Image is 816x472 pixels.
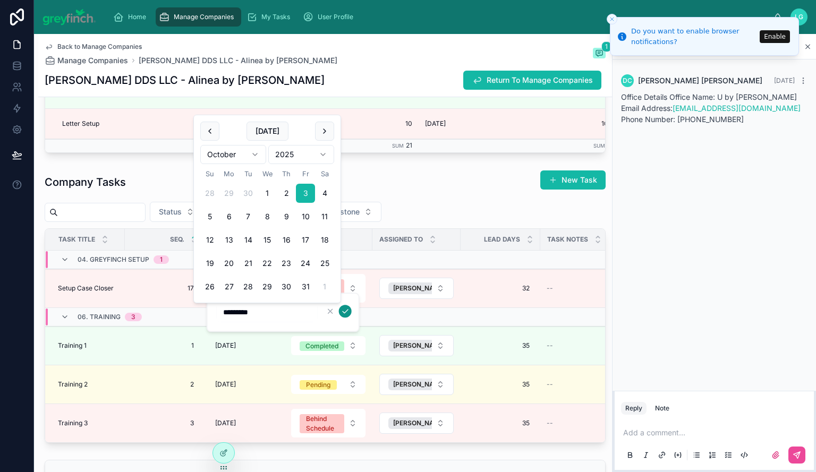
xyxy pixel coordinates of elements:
div: 1 [160,255,163,264]
a: -- [547,380,633,389]
a: Select Button [291,374,366,394]
span: [DATE] [425,119,446,128]
div: Behind Schedule [306,414,338,433]
span: 10 [338,119,412,128]
button: Sunday, October 26th, 2025 [200,277,219,296]
button: Monday, October 27th, 2025 [219,277,239,296]
button: Friday, October 3rd, 2025, selected [296,184,315,203]
a: Select Button [379,373,454,396]
div: Pending [306,380,330,390]
span: 1 [135,341,194,350]
div: Note [655,404,669,413]
a: Select Button [379,412,454,434]
a: -- [547,419,633,427]
th: Monday [219,168,239,179]
a: 35 [467,337,534,354]
button: Select Button [150,202,203,222]
button: Select Button [379,413,454,434]
button: Sunday, October 12th, 2025 [200,230,219,250]
a: [DATE] [211,337,278,354]
th: Wednesday [258,168,277,179]
button: Monday, September 29th, 2025 [219,184,239,203]
button: Saturday, October 11th, 2025 [315,207,334,226]
button: Thursday, October 30th, 2025 [277,277,296,296]
span: Task Title [58,235,95,244]
button: Close toast [607,14,617,24]
a: Home [110,7,154,27]
div: scrollable content [105,5,774,29]
span: [DATE] [215,419,236,427]
span: 35 [471,419,530,427]
button: Thursday, October 9th, 2025 [277,207,296,226]
span: 21 [406,141,412,149]
span: Training 2 [58,380,88,389]
span: -- [547,284,553,293]
span: -- [547,341,553,350]
a: Back to Manage Companies [45,42,142,51]
a: [DATE] [211,376,278,393]
span: Training 3 [58,419,88,427]
a: 2 [131,376,198,393]
button: Wednesday, October 8th, 2025 [258,207,277,226]
a: 32 [467,280,534,297]
th: Friday [296,168,315,179]
button: Friday, October 10th, 2025 [296,207,315,226]
a: 1 [131,337,198,354]
button: Tuesday, October 28th, 2025 [239,277,258,296]
a: 35 [467,415,534,432]
span: 32 [471,284,530,293]
p: Office Details Office Name: U by [PERSON_NAME] Email Address: Phone Number: [PHONE_NUMBER] [621,91,807,125]
span: [PERSON_NAME] [PERSON_NAME] [638,75,762,86]
button: Select Button [379,335,454,356]
a: Select Button [291,336,366,356]
span: Back to Manage Companies [57,42,142,51]
span: -- [547,419,553,427]
button: Monday, October 20th, 2025 [219,254,239,273]
button: Wednesday, October 15th, 2025 [258,230,277,250]
a: -- [547,341,633,350]
span: -- [547,380,553,389]
span: Status [159,207,182,217]
a: Manage Companies [45,55,128,66]
button: Unselect 57 [388,340,461,351]
span: Manage Companies [57,55,128,66]
span: Setup Case Closer [58,284,114,293]
a: Select Button [379,277,454,299]
a: User Profile [300,7,361,27]
button: Friday, October 17th, 2025 [296,230,315,250]
button: Tuesday, October 21st, 2025 [239,254,258,273]
button: Enable [760,30,790,43]
span: Task Notes [547,235,588,244]
button: Wednesday, October 1st, 2025 [258,184,277,203]
span: Letter Setup [62,119,99,128]
a: -- [547,284,633,293]
a: Setup Case Closer [58,284,118,293]
span: 04. Greyfinch Setup [78,255,149,264]
button: Select Button [379,278,454,299]
button: Thursday, October 16th, 2025 [277,230,296,250]
span: Training 1 [58,341,87,350]
div: Completed [305,341,338,351]
small: Sum [392,143,404,149]
button: Select Button [291,336,365,355]
th: Saturday [315,168,334,179]
button: Unselect 57 [388,379,461,390]
span: [PERSON_NAME] [393,284,446,293]
a: [EMAIL_ADDRESS][DOMAIN_NAME] [673,104,801,113]
button: Tuesday, October 7th, 2025 [239,207,258,226]
button: Unselect 57 [388,282,461,294]
span: 10 [518,119,608,128]
button: Select Button [316,202,381,222]
button: New Task [540,170,606,190]
span: Manage Companies [174,13,234,21]
span: [PERSON_NAME] [393,341,446,350]
button: Saturday, November 1st, 2025 [315,277,334,296]
th: Tuesday [239,168,258,179]
button: Thursday, October 2nd, 2025 [277,184,296,203]
button: Return To Manage Companies [463,71,601,90]
table: October 2025 [200,168,334,296]
img: App logo [42,8,96,25]
button: Wednesday, October 29th, 2025 [258,277,277,296]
